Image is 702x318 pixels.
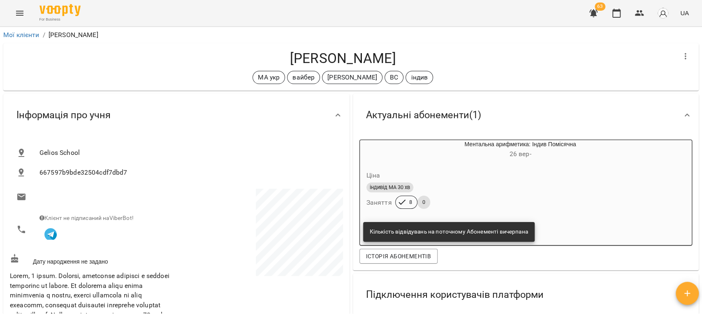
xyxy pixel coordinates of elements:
div: ВС [385,71,403,84]
button: Ментальна арифметика: Індив Помісячна26 вер- Цінаіндивід МА 30 хвЗаняття80 [360,140,642,219]
button: Menu [10,3,30,23]
div: вайбер [287,71,320,84]
span: 63 [595,2,605,11]
span: Актуальні абонементи ( 1 ) [366,109,481,122]
div: Актуальні абонементи(1) [353,94,699,136]
nav: breadcrumb [3,30,699,40]
span: Підключення користувачів платформи [366,288,544,301]
button: UA [677,5,692,21]
div: Дату народження не задано [8,252,176,267]
div: Інформація про учня [3,94,350,136]
span: UA [680,9,689,17]
div: [PERSON_NAME] [322,71,382,84]
span: 667597b9bde32504cdf7dbd7 [39,168,336,178]
div: Кількість відвідувань на поточному Абонементі вичерпана [370,224,528,239]
p: ВС [390,72,398,82]
span: Історія абонементів [366,251,431,261]
h6: Ціна [366,170,380,181]
h4: [PERSON_NAME] [10,50,676,67]
div: Підключення користувачів платформи [353,274,699,316]
img: Voopty Logo [39,4,81,16]
img: avatar_s.png [657,7,669,19]
div: МА укр [253,71,285,84]
p: [PERSON_NAME] [49,30,98,40]
span: Клієнт не підписаний на ViberBot! [39,215,134,221]
span: Gelios School [39,148,336,158]
div: Ментальна арифметика: Індив Помісячна [360,140,399,160]
p: вайбер [292,72,315,82]
a: Мої клієнти [3,31,39,39]
h6: Заняття [366,197,392,208]
p: індив [411,72,428,82]
div: індив [405,71,433,84]
span: 8 [404,199,417,206]
li: / [43,30,45,40]
p: [PERSON_NAME] [327,72,377,82]
span: For Business [39,17,81,22]
span: Інформація про учня [16,109,111,122]
button: Клієнт підписаний на VooptyBot [39,222,62,245]
span: 26 вер - [509,150,531,158]
div: Ментальна арифметика: Індив Помісячна [399,140,642,160]
span: 0 [417,199,430,206]
button: Історія абонементів [359,249,438,264]
span: індивід МА 30 хв [366,184,413,191]
img: Telegram [44,228,57,241]
p: МА укр [258,72,280,82]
